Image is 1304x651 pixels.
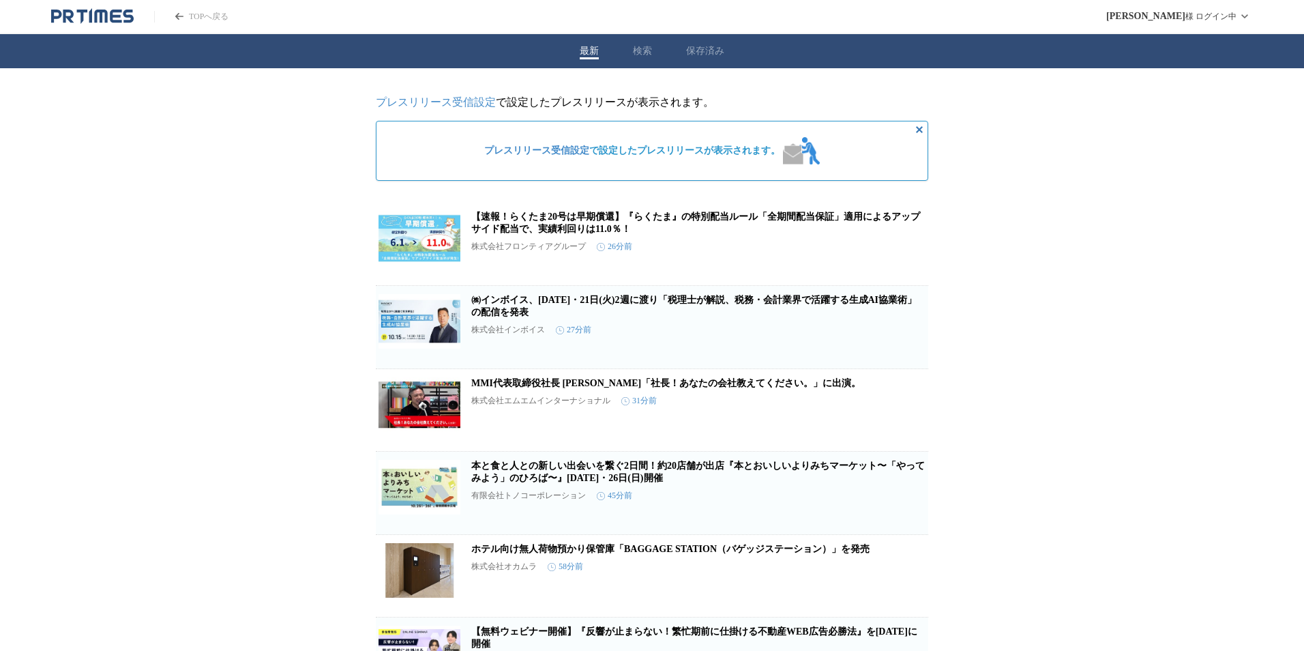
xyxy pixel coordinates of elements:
[379,460,460,515] img: 本と食と人との新しい出会いを繋ぐ2日間！約20店舗が出店『本とおいしいよりみちマーケット〜「やってみよう」のひろば〜』2025年10月25日(土)・26日(日)開催
[154,11,228,23] a: PR TIMESのトップページはこちら
[471,561,537,573] p: 株式会社オカムラ
[376,96,496,108] a: プレスリリース受信設定
[621,395,657,407] time: 31分前
[471,461,925,483] a: 本と食と人との新しい出会いを繋ぐ2日間！約20店舗が出店『本とおいしいよりみちマーケット〜「やってみよう」のひろば〜』[DATE]・26日(日)開催
[556,324,591,336] time: 27分前
[471,324,545,336] p: 株式会社インボイス
[911,121,928,138] button: 非表示にする
[379,211,460,265] img: 【速報！らくたま20号は早期償還】『らくたま』の特別配当ルール「全期間配当保証」適用によるアップサイド配当で、実績利回りは11.0％！
[1106,11,1185,22] span: [PERSON_NAME]
[597,241,632,252] time: 26分前
[471,626,917,649] a: 【無料ウェビナー開催】『反響が止まらない！繁忙期前に仕掛ける不動産WEB広告必勝法』を[DATE]に開催
[376,96,928,110] p: で設定したプレスリリースが表示されます。
[686,45,724,57] button: 保存済み
[471,544,870,554] a: ホテル向け無人荷物預かり保管庫「BAGGAGE STATION（バゲッジステーション）」を発売
[379,377,460,432] img: MMI代表取締役社長 橋本修一「社長！あなたの会社教えてください。」に出演。
[51,8,134,25] a: PR TIMESのトップページはこちら
[633,45,652,57] button: 検索
[471,295,917,317] a: ㈱インボイス、[DATE]・21日(火)2週に渡り「税理士が解説、税務・会計業界で活躍する生成AI協業術」の配信を発表
[597,490,632,502] time: 45分前
[471,395,610,407] p: 株式会社エムエムインターナショナル
[379,543,460,598] img: ホテル向け無人荷物預かり保管庫「BAGGAGE STATION（バゲッジステーション）」を発売
[484,145,589,156] a: プレスリリース受信設定
[471,378,861,388] a: MMI代表取締役社長 [PERSON_NAME]「社長！あなたの会社教えてください。」に出演。
[548,561,583,573] time: 58分前
[471,212,920,234] a: 【速報！らくたま20号は早期償還】『らくたま』の特別配当ルール「全期間配当保証」適用によるアップサイド配当で、実績利回りは11.0％！
[471,490,586,502] p: 有限会社トノコーポレーション
[471,241,586,252] p: 株式会社フロンティアグループ
[484,145,780,157] span: で設定したプレスリリースが表示されます。
[379,294,460,349] img: ㈱インボイス、2025年10月15日(水)・21日(火)2週に渡り「税理士が解説、税務・会計業界で活躍する生成AI協業術」の配信を発表
[580,45,599,57] button: 最新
